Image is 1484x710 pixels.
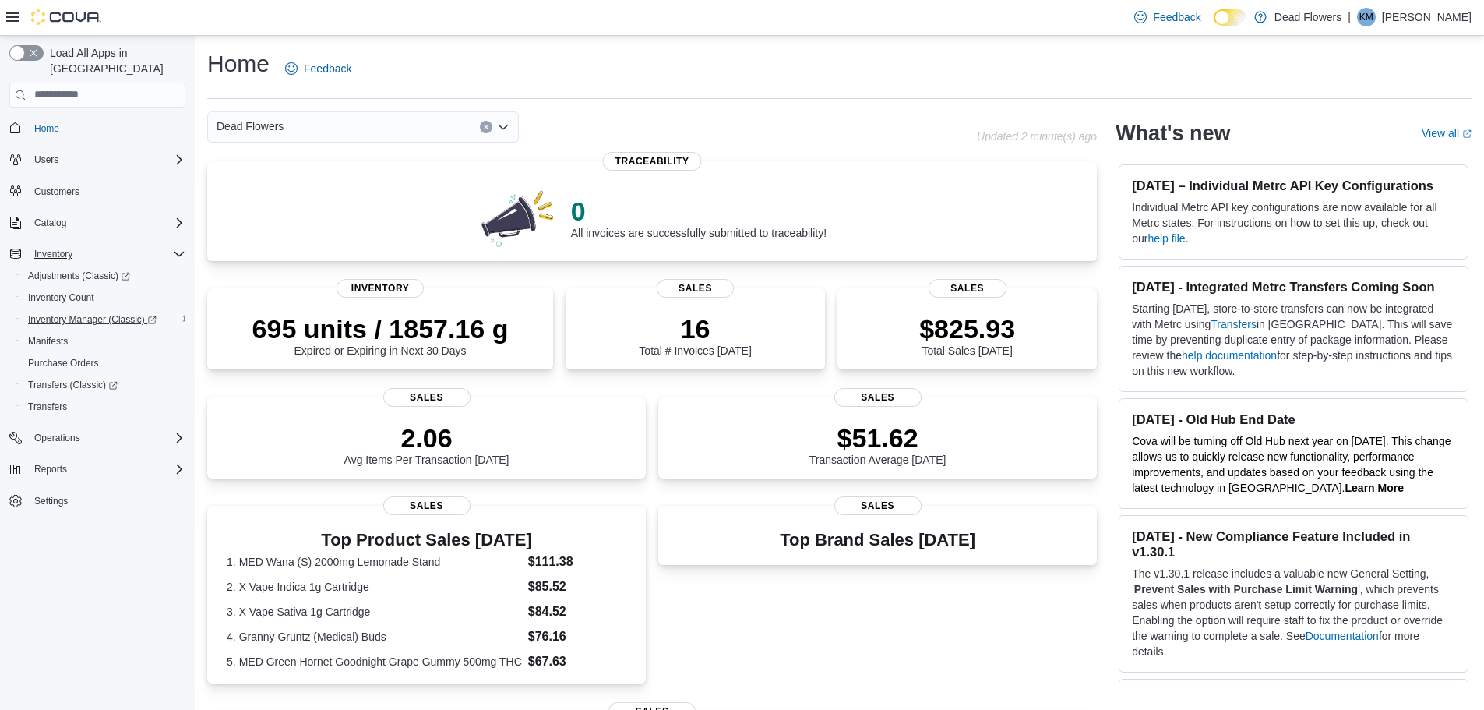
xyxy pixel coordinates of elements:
dd: $76.16 [528,627,626,646]
p: The v1.30.1 release includes a valuable new General Setting, ' ', which prevents sales when produ... [1132,566,1455,659]
span: Home [28,118,185,138]
p: Dead Flowers [1274,8,1341,26]
img: Cova [31,9,101,25]
h1: Home [207,48,270,79]
div: All invoices are successfully submitted to traceability! [571,196,827,239]
div: Avg Items Per Transaction [DATE] [344,422,509,466]
button: Settings [3,489,192,512]
a: Transfers [1211,318,1257,330]
a: Transfers [22,397,73,416]
span: Home [34,122,59,135]
p: [PERSON_NAME] [1382,8,1472,26]
span: KM [1359,8,1373,26]
span: Operations [28,429,185,447]
span: Sales [834,496,922,515]
button: Manifests [16,330,192,352]
a: Transfers (Classic) [22,376,124,394]
span: Inventory Manager (Classic) [28,313,157,326]
a: Documentation [1306,630,1379,642]
span: Users [28,150,185,169]
span: Catalog [34,217,66,229]
button: Users [3,149,192,171]
div: Total Sales [DATE] [919,313,1015,357]
button: Catalog [3,212,192,234]
h3: [DATE] - Integrated Metrc Transfers Coming Soon [1132,279,1455,295]
span: Purchase Orders [22,354,185,373]
p: Updated 2 minute(s) ago [977,130,1097,143]
span: Adjustments (Classic) [28,270,130,282]
span: Catalog [28,214,185,232]
button: Transfers [16,396,192,418]
button: Customers [3,180,192,203]
a: Manifests [22,332,74,351]
dd: $84.52 [528,602,626,621]
a: Feedback [279,53,358,84]
div: Transaction Average [DATE] [809,422,946,466]
span: Adjustments (Classic) [22,267,185,285]
svg: External link [1462,129,1472,139]
span: Manifests [28,335,68,348]
a: Adjustments (Classic) [22,267,136,285]
span: Settings [34,495,68,507]
span: Sales [929,279,1006,298]
h2: What's new [1116,121,1230,146]
p: $51.62 [809,422,946,454]
span: Reports [28,460,185,479]
span: Transfers [28,401,67,413]
span: Inventory [28,245,185,263]
p: Individual Metrc API key configurations are now available for all Metrc states. For instructions ... [1132,200,1455,246]
a: Home [28,119,65,138]
button: Reports [3,458,192,480]
dd: $67.63 [528,652,626,671]
span: Traceability [603,152,702,171]
a: Inventory Manager (Classic) [22,310,163,329]
p: Starting [DATE], store-to-store transfers can now be integrated with Metrc using in [GEOGRAPHIC_D... [1132,301,1455,379]
button: Home [3,117,192,140]
button: Open list of options [497,121,509,133]
h3: [DATE] - Old Hub End Date [1132,412,1455,427]
span: Sales [383,388,471,407]
span: Transfers (Classic) [28,379,118,391]
dd: $111.38 [528,553,626,571]
a: Learn More [1345,482,1404,494]
span: Feedback [304,61,351,76]
dt: 2. X Vape Indica 1g Cartridge [227,579,522,595]
span: Purchase Orders [28,357,99,369]
dd: $85.52 [528,578,626,596]
h3: [DATE] – Individual Metrc API Key Configurations [1132,178,1455,193]
button: Operations [28,429,86,447]
p: 16 [639,313,751,344]
span: Reports [34,463,67,475]
a: Inventory Manager (Classic) [16,309,192,330]
a: Adjustments (Classic) [16,265,192,287]
span: Cova will be turning off Old Hub next year on [DATE]. This change allows us to quickly release ne... [1132,435,1451,494]
span: Inventory Manager (Classic) [22,310,185,329]
div: Kelly Moore [1357,8,1376,26]
button: Inventory Count [16,287,192,309]
p: | [1348,8,1351,26]
span: Transfers [22,397,185,416]
span: Inventory [34,248,72,260]
button: Users [28,150,65,169]
div: Total # Invoices [DATE] [639,313,751,357]
span: Sales [383,496,471,515]
span: Sales [834,388,922,407]
span: Load All Apps in [GEOGRAPHIC_DATA] [44,45,185,76]
button: Catalog [28,214,72,232]
a: Inventory Count [22,288,100,307]
span: Customers [28,182,185,201]
a: Feedback [1128,2,1207,33]
dt: 3. X Vape Sativa 1g Cartridge [227,604,522,620]
p: 0 [571,196,827,227]
span: Inventory [337,279,424,298]
input: Dark Mode [1214,9,1246,26]
a: Transfers (Classic) [16,374,192,396]
dt: 4. Granny Gruntz (Medical) Buds [227,629,522,645]
a: Settings [28,492,74,510]
span: Sales [657,279,735,298]
button: Reports [28,460,73,479]
span: Settings [28,491,185,510]
span: Operations [34,432,80,444]
span: Manifests [22,332,185,351]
